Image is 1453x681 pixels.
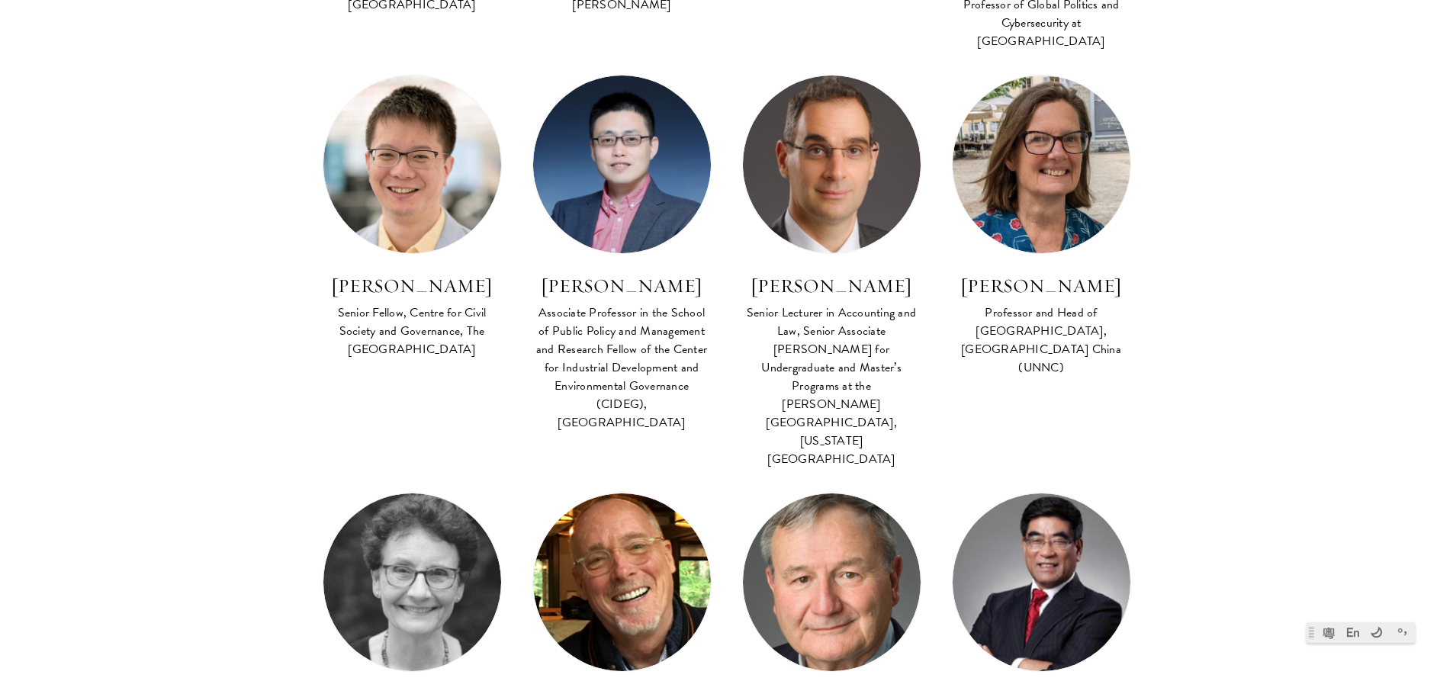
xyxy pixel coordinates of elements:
[323,75,502,360] a: [PERSON_NAME] Senior Fellow, Centre for Civil Society and Governance, The [GEOGRAPHIC_DATA]
[532,75,712,433] a: [PERSON_NAME] Associate Professor in the School of Public Policy and Management and Research Fell...
[532,304,712,432] div: Associate Professor in the School of Public Policy and Management and Research Fellow of the Cent...
[532,273,712,299] h3: [PERSON_NAME]
[952,304,1131,377] div: Professor and Head of [GEOGRAPHIC_DATA], [GEOGRAPHIC_DATA] China (UNNC)
[323,273,502,299] h3: [PERSON_NAME]
[952,75,1131,378] a: [PERSON_NAME] Professor and Head of [GEOGRAPHIC_DATA], [GEOGRAPHIC_DATA] China (UNNC)
[952,273,1131,299] h3: [PERSON_NAME]
[742,75,921,470] a: [PERSON_NAME] Senior Lecturer in Accounting and Law, Senior Associate [PERSON_NAME] for Undergrad...
[323,304,502,358] div: Senior Fellow, Centre for Civil Society and Governance, The [GEOGRAPHIC_DATA]
[742,273,921,299] h3: [PERSON_NAME]
[742,304,921,468] div: Senior Lecturer in Accounting and Law, Senior Associate [PERSON_NAME] for Undergraduate and Maste...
